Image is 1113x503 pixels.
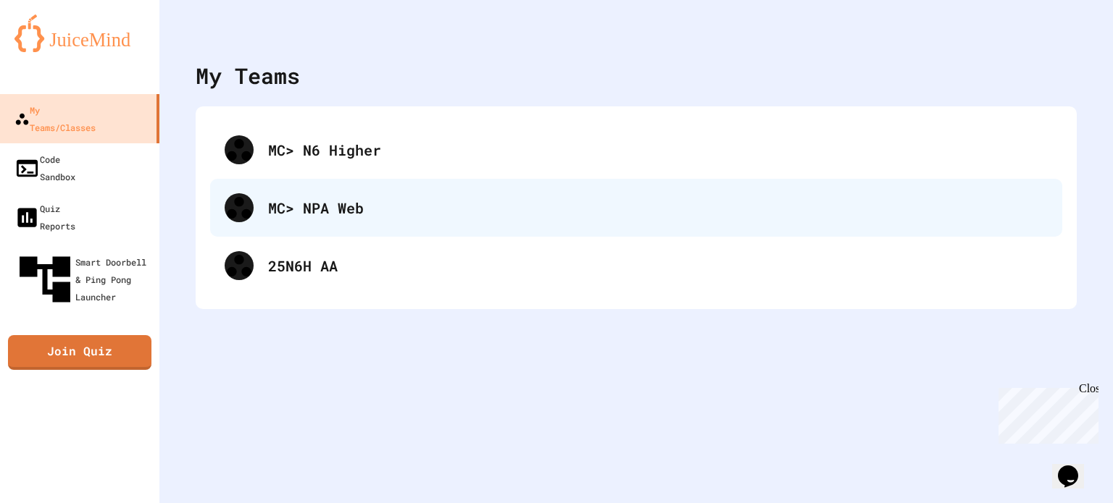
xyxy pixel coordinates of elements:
[14,101,96,136] div: My Teams/Classes
[196,59,300,92] div: My Teams
[210,179,1062,237] div: MC> NPA Web
[268,139,1048,161] div: MC> N6 Higher
[14,14,145,52] img: logo-orange.svg
[268,197,1048,219] div: MC> NPA Web
[268,255,1048,276] div: 25N6H AA
[14,249,154,310] div: Smart Doorbell & Ping Pong Launcher
[210,237,1062,295] div: 25N6H AA
[1052,445,1099,489] iframe: chat widget
[14,200,75,234] div: Quiz Reports
[14,151,75,185] div: Code Sandbox
[6,6,100,92] div: Chat with us now!Close
[210,121,1062,179] div: MC> N6 Higher
[8,335,151,370] a: Join Quiz
[993,382,1099,444] iframe: chat widget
